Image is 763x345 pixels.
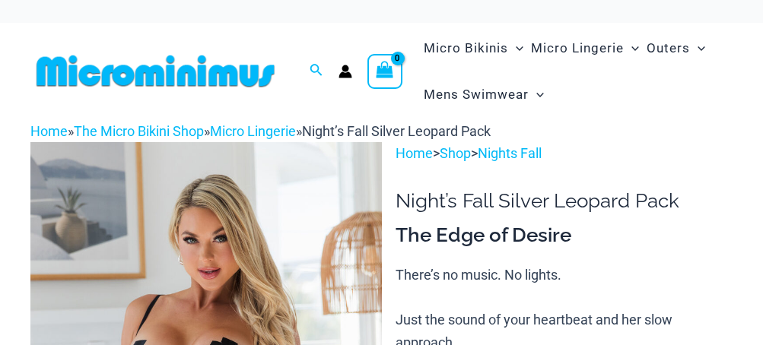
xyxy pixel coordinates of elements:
p: > > [396,142,733,165]
h1: Night’s Fall Silver Leopard Pack [396,189,733,213]
a: Micro Lingerie [210,123,296,139]
a: Home [30,123,68,139]
a: The Micro Bikini Shop [74,123,204,139]
a: Mens SwimwearMenu ToggleMenu Toggle [420,71,548,118]
span: Mens Swimwear [424,75,529,114]
span: Micro Lingerie [531,29,624,68]
a: View Shopping Cart, empty [367,54,402,89]
a: Search icon link [310,62,323,81]
span: Micro Bikinis [424,29,508,68]
a: Home [396,145,433,161]
span: Menu Toggle [624,29,639,68]
img: MM SHOP LOGO FLAT [30,54,281,88]
nav: Site Navigation [418,23,733,120]
span: Menu Toggle [529,75,544,114]
a: Account icon link [339,65,352,78]
a: Micro LingerieMenu ToggleMenu Toggle [527,25,643,71]
span: Menu Toggle [508,29,523,68]
span: » » » [30,123,491,139]
a: OutersMenu ToggleMenu Toggle [643,25,709,71]
span: Outers [647,29,690,68]
a: Shop [440,145,471,161]
a: Micro BikinisMenu ToggleMenu Toggle [420,25,527,71]
a: Nights Fall [478,145,542,161]
span: Night’s Fall Silver Leopard Pack [302,123,491,139]
span: Menu Toggle [690,29,705,68]
h3: The Edge of Desire [396,223,733,248]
